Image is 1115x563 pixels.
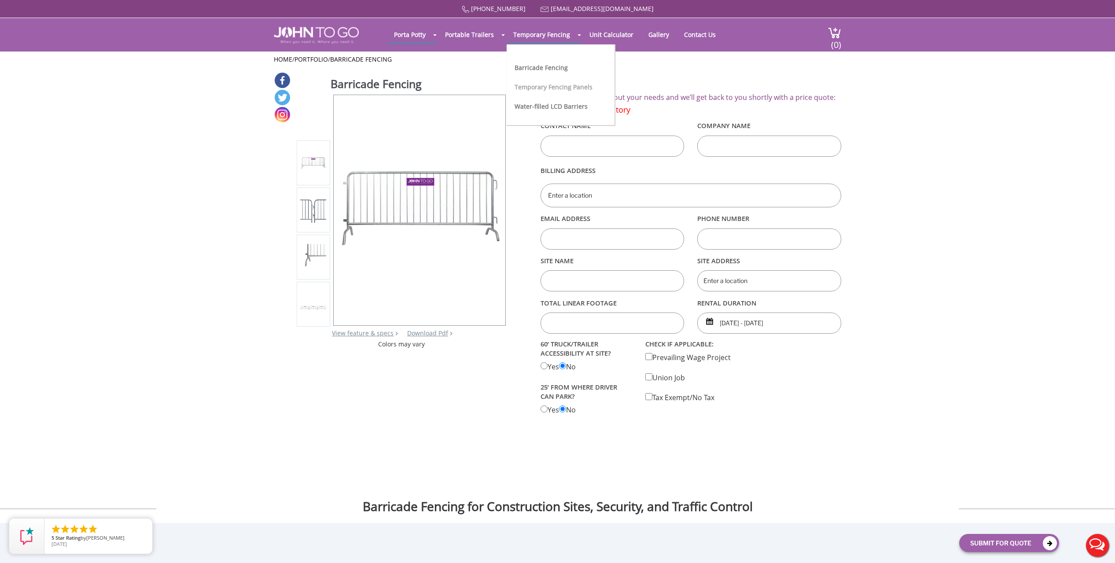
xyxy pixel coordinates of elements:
label: 25’ from where driver can park? [541,381,632,403]
h2: Please tell us more about your needs and we’ll get back to you shortly with a price quote: [541,94,841,102]
a: Download Pdf [407,329,448,337]
li:  [51,524,61,534]
a: Temporary Fencing [507,26,577,43]
span: by [52,535,145,541]
li:  [88,524,98,534]
label: Contact Name [541,118,684,133]
a: Unit Calculator [583,26,640,43]
a: Porta Potty [387,26,432,43]
img: chevron.png [450,331,453,335]
a: [EMAIL_ADDRESS][DOMAIN_NAME] [551,4,654,13]
a: View feature & specs [332,329,394,337]
img: Product [334,153,505,267]
img: Product [300,306,326,310]
button: Submit For Quote [959,534,1059,552]
a: Barricade Fencing [330,55,392,63]
h4: All Fields are mandatory [541,106,841,114]
label: Billing Address [541,160,841,181]
li:  [69,524,80,534]
span: (0) [831,32,841,51]
li:  [78,524,89,534]
img: Call [462,6,469,13]
label: Phone Number [697,211,841,226]
label: Company Name [697,118,841,133]
a: [PHONE_NUMBER] [471,4,526,13]
ul: / / [274,55,841,64]
label: check if applicable: [645,338,737,350]
span: [PERSON_NAME] [86,534,125,541]
a: Facebook [275,73,290,88]
button: Live Chat [1080,528,1115,563]
label: 60’ TRUCK/TRAILER ACCESSIBILITY AT SITE? [541,338,632,360]
label: Site Name [541,253,684,268]
img: Product [300,244,326,270]
a: Twitter [275,90,290,105]
h1: Barricade Fencing [331,76,507,94]
a: Portfolio [294,55,328,63]
img: JOHN to go [274,27,359,44]
a: Instagram [275,107,290,122]
img: Review Rating [18,527,36,545]
span: 5 [52,534,54,541]
input: Start date | End date [697,313,841,334]
img: cart a [828,27,841,39]
a: Contact Us [677,26,722,43]
div: Yes No Yes No [534,338,639,415]
input: Enter a location [541,184,841,207]
label: Total linear footage [541,295,684,310]
span: [DATE] [52,541,67,547]
a: Home [274,55,292,63]
a: Gallery [642,26,676,43]
label: Email Address [541,211,684,226]
li:  [60,524,70,534]
label: Site Address [697,253,841,268]
span: Star Rating [55,534,81,541]
div: Prevailing Wage Project Union Job Tax Exempt/No Tax [639,338,743,403]
label: rental duration [697,295,841,310]
img: Product [300,197,326,223]
img: Mail [541,7,549,12]
a: Portable Trailers [438,26,500,43]
img: right arrow icon [395,331,398,335]
input: Enter a location [697,270,841,291]
div: Colors may vary [297,340,507,349]
img: Product [300,155,326,172]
